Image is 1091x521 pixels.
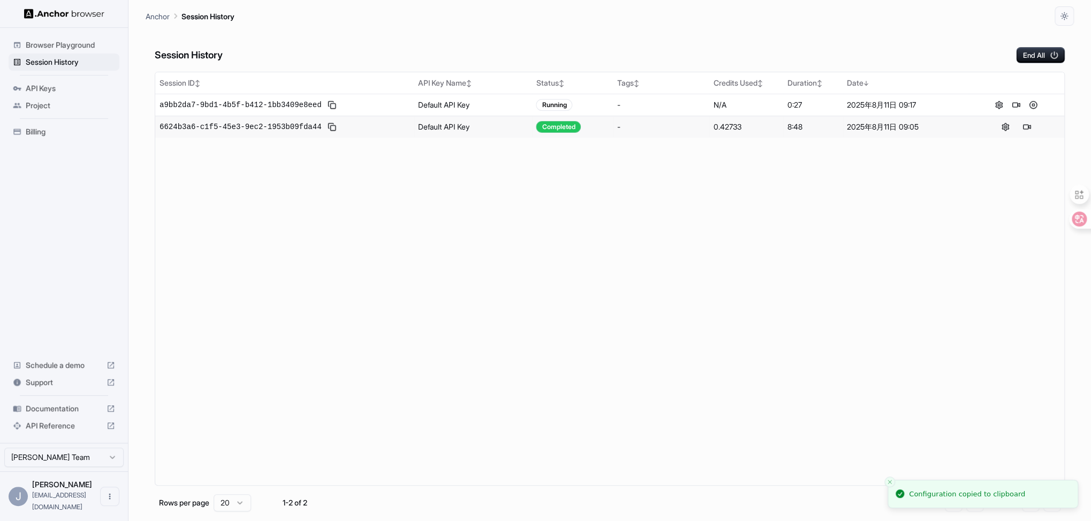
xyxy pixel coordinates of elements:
[160,100,321,110] span: a9bb2da7-9bd1-4b5f-b412-1bb3409e8eed
[160,78,410,88] div: Session ID
[9,97,119,114] div: Project
[713,100,778,110] div: N/A
[9,374,119,391] div: Support
[26,100,115,111] span: Project
[26,40,115,50] span: Browser Playground
[9,80,119,97] div: API Keys
[536,121,581,133] div: Completed
[536,99,572,111] div: Running
[26,360,102,371] span: Schedule a demo
[146,11,170,22] p: Anchor
[9,417,119,434] div: API Reference
[26,126,115,137] span: Billing
[787,100,838,110] div: 0:27
[847,100,964,110] div: 2025年8月11日 09:17
[617,122,704,132] div: -
[24,9,104,19] img: Anchor Logo
[617,78,704,88] div: Tags
[32,480,92,489] span: Jovan Wong
[26,403,102,414] span: Documentation
[100,487,119,506] button: Open menu
[816,79,822,87] span: ↕
[26,377,102,388] span: Support
[181,11,234,22] p: Session History
[847,122,964,132] div: 2025年8月11日 09:05
[713,122,778,132] div: 0.42733
[9,36,119,54] div: Browser Playground
[713,78,778,88] div: Credits Used
[466,79,472,87] span: ↕
[558,79,564,87] span: ↕
[32,491,86,511] span: wjwenn@gmail.com
[9,400,119,417] div: Documentation
[9,357,119,374] div: Schedule a demo
[155,48,223,63] h6: Session History
[1016,47,1065,63] button: End All
[26,420,102,431] span: API Reference
[160,122,321,132] span: 6624b3a6-c1f5-45e3-9ec2-1953b09fda44
[847,78,964,88] div: Date
[909,489,1025,500] div: Configuration copied to clipboard
[195,79,200,87] span: ↕
[634,79,639,87] span: ↕
[414,116,532,138] td: Default API Key
[9,123,119,140] div: Billing
[863,79,869,87] span: ↓
[884,477,895,487] button: Close toast
[26,83,115,94] span: API Keys
[787,78,838,88] div: Duration
[414,94,532,116] td: Default API Key
[757,79,762,87] span: ↕
[617,100,704,110] div: -
[159,497,209,508] p: Rows per page
[9,487,28,506] div: J
[26,57,115,67] span: Session History
[787,122,838,132] div: 8:48
[536,78,609,88] div: Status
[268,497,322,508] div: 1-2 of 2
[9,54,119,71] div: Session History
[146,10,234,22] nav: breadcrumb
[418,78,528,88] div: API Key Name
